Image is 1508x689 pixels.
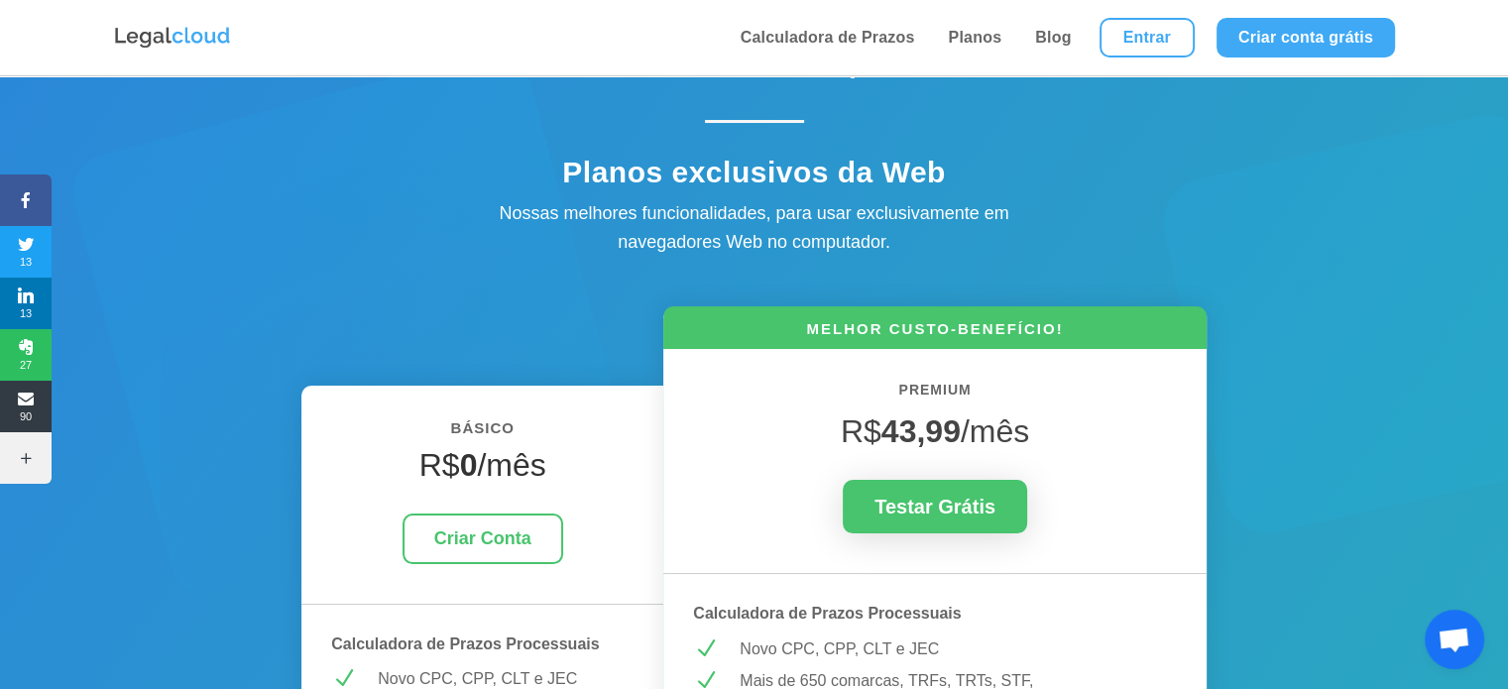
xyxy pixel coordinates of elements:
[331,635,599,652] strong: Calculadora de Prazos Processuais
[881,413,961,449] strong: 43,99
[693,636,718,661] span: N
[663,318,1207,349] h6: MELHOR CUSTO-BENEFÍCIO!
[740,636,1177,662] p: Novo CPC, CPP, CLT e JEC
[841,413,1029,449] span: R$ /mês
[843,480,1027,533] a: Testar Grátis
[457,199,1052,257] div: Nossas melhores funcionalidades, para usar exclusivamente em navegadores Web no computador.
[1100,18,1195,57] a: Entrar
[693,379,1177,412] h6: PREMIUM
[331,446,634,494] h4: R$ /mês
[693,605,961,622] strong: Calculadora de Prazos Processuais
[931,32,1026,78] strong: você
[1217,18,1395,57] a: Criar conta grátis
[331,415,634,451] h6: BÁSICO
[403,514,563,564] a: Criar Conta
[407,155,1102,200] h4: Planos exclusivos da Web
[460,447,478,483] strong: 0
[1425,610,1484,669] a: Bate-papo aberto
[113,25,232,51] img: Logo da Legalcloud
